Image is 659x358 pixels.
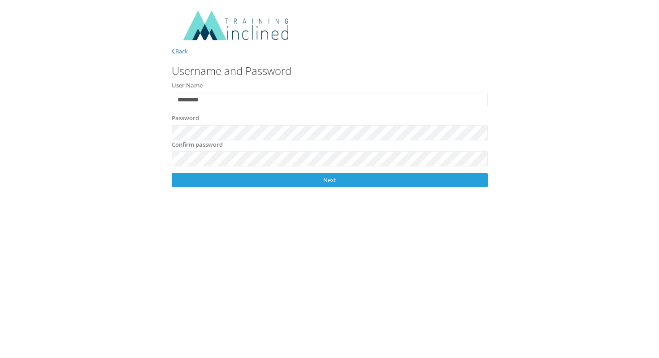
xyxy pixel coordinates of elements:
[172,9,306,43] img: 1200x300Final-InclinedTrainingLogo.png
[172,47,188,55] a: Back
[172,173,488,187] a: Next
[172,140,223,149] label: Confirm password
[172,81,203,90] label: User Name
[172,65,488,77] h3: Username and Password
[172,114,199,123] label: Password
